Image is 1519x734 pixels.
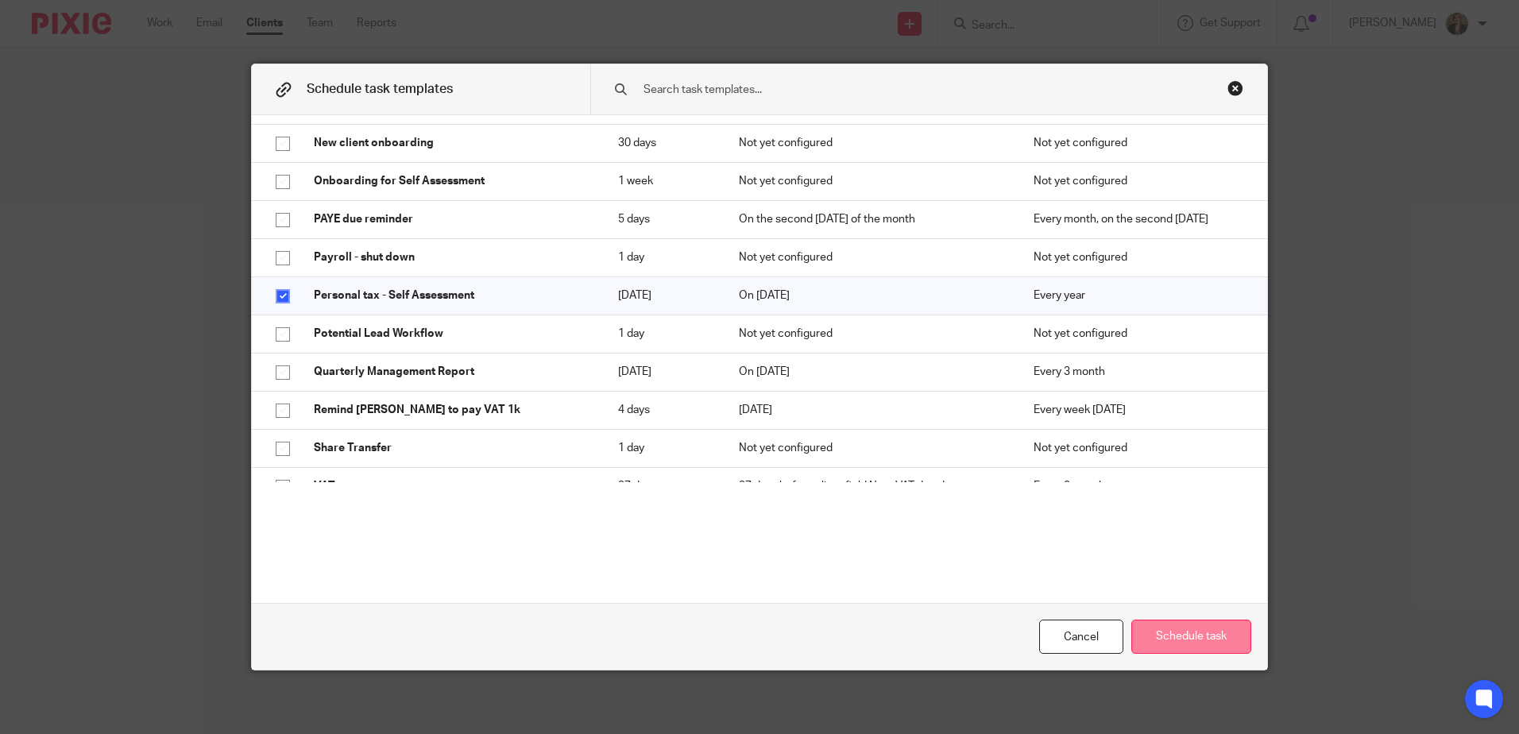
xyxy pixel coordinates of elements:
[618,249,706,265] p: 1 day
[1034,249,1243,265] p: Not yet configured
[1034,326,1243,342] p: Not yet configured
[307,83,453,95] span: Schedule task templates
[618,478,706,494] p: 37 days
[314,249,586,265] p: Payroll - shut down
[314,440,586,456] p: Share Transfer
[314,135,586,151] p: New client onboarding
[739,288,1002,303] p: On [DATE]
[618,173,706,189] p: 1 week
[1034,364,1243,380] p: Every 3 month
[739,364,1002,380] p: On [DATE]
[314,402,586,418] p: Remind [PERSON_NAME] to pay VAT 1k
[618,402,706,418] p: 4 days
[314,478,586,494] p: VAT
[618,364,706,380] p: [DATE]
[1039,620,1123,654] div: Cancel
[1034,173,1243,189] p: Not yet configured
[739,135,1002,151] p: Not yet configured
[1034,478,1243,494] p: Every 3 month
[314,326,586,342] p: Potential Lead Workflow
[314,173,586,189] p: Onboarding for Self Assessment
[739,440,1002,456] p: Not yet configured
[1131,620,1251,654] button: Schedule task
[618,135,706,151] p: 30 days
[1034,211,1243,227] p: Every month, on the second [DATE]
[1034,135,1243,151] p: Not yet configured
[1034,440,1243,456] p: Not yet configured
[642,81,1165,99] input: Search task templates...
[739,326,1002,342] p: Not yet configured
[1227,80,1243,96] div: Close this dialog window
[739,173,1002,189] p: Not yet configured
[618,326,706,342] p: 1 day
[618,288,706,303] p: [DATE]
[739,402,1002,418] p: [DATE]
[1034,288,1243,303] p: Every year
[314,364,586,380] p: Quarterly Management Report
[618,440,706,456] p: 1 day
[314,288,586,303] p: Personal tax - Self Assessment
[618,211,706,227] p: 5 days
[739,249,1002,265] p: Not yet configured
[739,478,1002,494] p: 37 days before client field Next VAT due date
[1034,402,1243,418] p: Every week [DATE]
[314,211,586,227] p: PAYE due reminder
[739,211,1002,227] p: On the second [DATE] of the month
